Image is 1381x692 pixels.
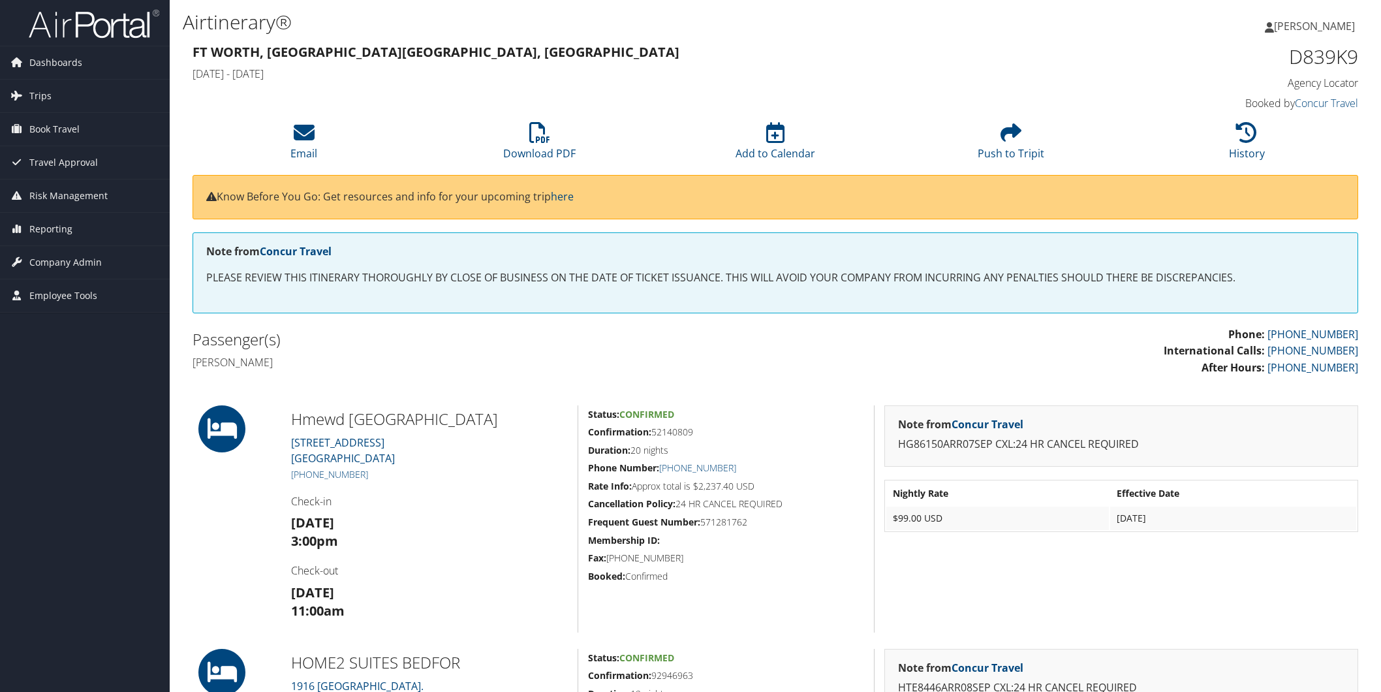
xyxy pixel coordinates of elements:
h4: Agency Locator [1081,76,1358,90]
a: Email [290,129,317,161]
a: [PHONE_NUMBER] [1267,343,1358,358]
strong: Confirmation: [588,426,651,438]
img: airportal-logo.png [29,8,159,39]
h4: Check-in [291,494,568,509]
h5: 20 nights [588,444,864,457]
h1: D839K9 [1081,43,1358,71]
td: [DATE] [1110,507,1356,530]
h5: Confirmed [588,570,864,583]
h5: 571281762 [588,516,864,529]
a: Concur Travel [260,244,332,259]
span: Dashboards [29,46,82,79]
h5: 24 HR CANCEL REQUIRED [588,497,864,511]
a: Concur Travel [952,417,1023,432]
h4: Check-out [291,563,568,578]
h5: [PHONE_NUMBER] [588,552,864,565]
h5: Approx total is $2,237.40 USD [588,480,864,493]
strong: Frequent Guest Number: [588,516,700,528]
strong: Membership ID: [588,534,660,546]
th: Effective Date [1110,482,1356,505]
strong: Booked: [588,570,625,582]
strong: Status: [588,408,619,420]
p: Know Before You Go: Get resources and info for your upcoming trip [206,189,1344,206]
h4: [DATE] - [DATE] [193,67,1062,81]
td: $99.00 USD [886,507,1109,530]
a: Add to Calendar [736,129,815,161]
span: [PERSON_NAME] [1274,19,1355,33]
th: Nightly Rate [886,482,1109,505]
span: Employee Tools [29,279,97,312]
a: [STREET_ADDRESS][GEOGRAPHIC_DATA] [291,435,395,465]
a: Push to Tripit [978,129,1044,161]
span: Trips [29,80,52,112]
a: Download PDF [503,129,576,161]
strong: After Hours: [1202,360,1265,375]
strong: Ft Worth, [GEOGRAPHIC_DATA] [GEOGRAPHIC_DATA], [GEOGRAPHIC_DATA] [193,43,679,61]
h5: 92946963 [588,669,864,682]
strong: Phone Number: [588,462,659,474]
strong: Note from [898,417,1023,432]
a: Concur Travel [1295,96,1358,110]
h4: Booked by [1081,96,1358,110]
a: [PHONE_NUMBER] [659,462,736,474]
h5: 52140809 [588,426,864,439]
h2: Passenger(s) [193,328,766,351]
strong: [DATE] [291,584,334,601]
a: History [1229,129,1265,161]
a: [PHONE_NUMBER] [291,468,368,480]
strong: Status: [588,652,619,664]
a: [PHONE_NUMBER] [1267,327,1358,341]
strong: Cancellation Policy: [588,497,675,510]
span: Confirmed [619,652,674,664]
h2: HOME2 SUITES BEDFOR [291,652,568,674]
h2: Hmewd [GEOGRAPHIC_DATA] [291,408,568,430]
span: Travel Approval [29,146,98,179]
a: Concur Travel [952,661,1023,675]
h1: Airtinerary® [183,8,973,36]
span: Book Travel [29,113,80,146]
h4: [PERSON_NAME] [193,355,766,370]
p: HG86150ARR07SEP CXL:24 HR CANCEL REQUIRED [898,436,1344,453]
p: PLEASE REVIEW THIS ITINERARY THOROUGHLY BY CLOSE OF BUSINESS ON THE DATE OF TICKET ISSUANCE. THIS... [206,270,1344,287]
strong: 11:00am [291,602,345,620]
strong: Note from [898,661,1023,675]
a: [PHONE_NUMBER] [1267,360,1358,375]
span: Reporting [29,213,72,245]
a: here [551,189,574,204]
span: Risk Management [29,180,108,212]
strong: Phone: [1228,327,1265,341]
strong: Note from [206,244,332,259]
strong: International Calls: [1164,343,1265,358]
strong: Rate Info: [588,480,632,492]
strong: 3:00pm [291,532,338,550]
strong: Fax: [588,552,606,564]
a: [PERSON_NAME] [1265,7,1368,46]
span: Company Admin [29,246,102,279]
strong: Duration: [588,444,630,456]
strong: [DATE] [291,514,334,531]
span: Confirmed [619,408,674,420]
strong: Confirmation: [588,669,651,682]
